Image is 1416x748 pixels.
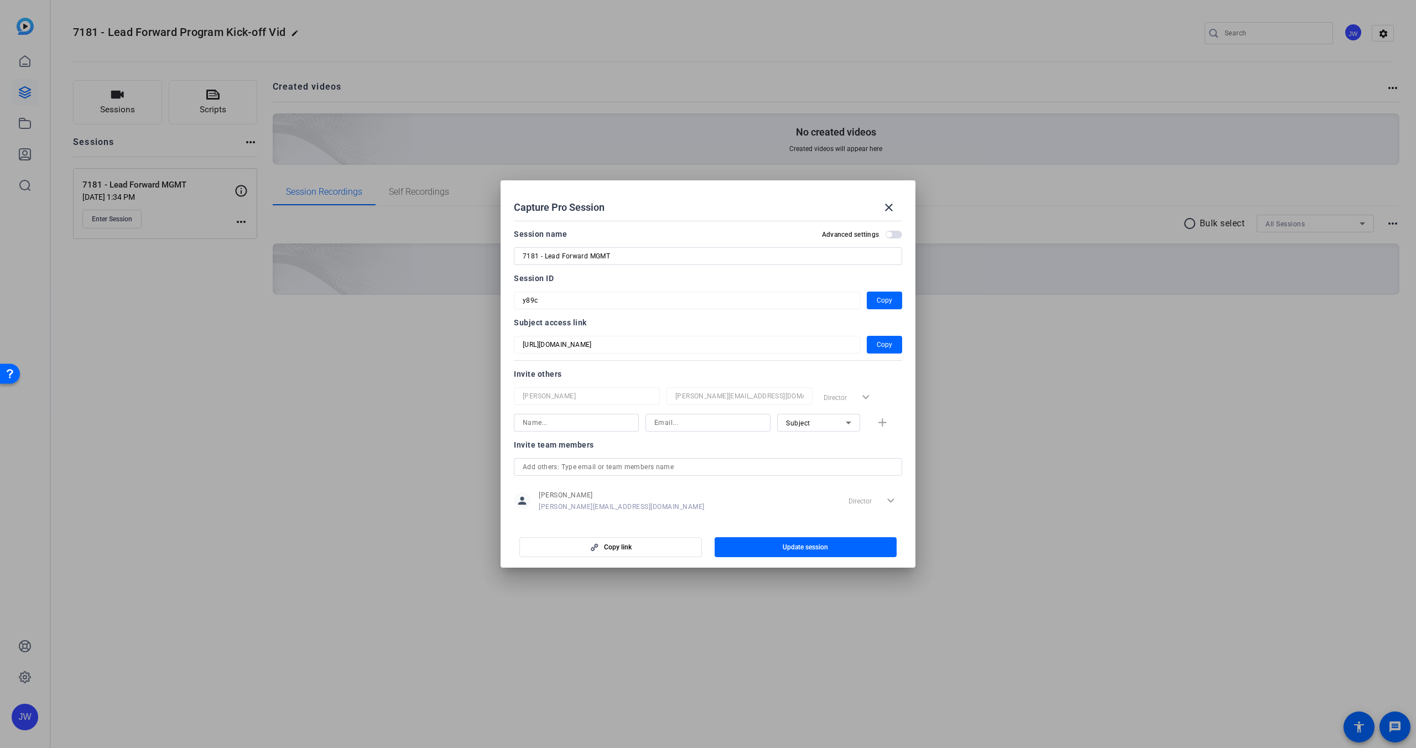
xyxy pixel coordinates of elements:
span: Copy [877,294,892,307]
div: Session name [514,227,567,241]
input: Session OTP [523,338,851,351]
div: Invite others [514,367,902,381]
span: Subject [786,419,810,427]
button: Copy [867,336,902,354]
input: Enter Session Name [523,250,893,263]
input: Session OTP [523,294,851,307]
span: Update session [783,543,828,552]
mat-icon: person [514,492,530,509]
input: Email... [675,389,804,403]
span: Copy link [604,543,632,552]
div: Session ID [514,272,902,285]
h2: Advanced settings [822,230,879,239]
input: Add others: Type email or team members name [523,460,893,474]
button: Update session [715,537,897,557]
div: Subject access link [514,316,902,329]
div: Invite team members [514,438,902,451]
div: Capture Pro Session [514,194,902,221]
span: [PERSON_NAME] [539,491,705,500]
input: Email... [654,416,762,429]
button: Copy [867,292,902,309]
input: Name... [523,389,651,403]
mat-icon: close [882,201,896,214]
button: Copy link [519,537,702,557]
span: Copy [877,338,892,351]
input: Name... [523,416,630,429]
span: [PERSON_NAME][EMAIL_ADDRESS][DOMAIN_NAME] [539,502,705,511]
